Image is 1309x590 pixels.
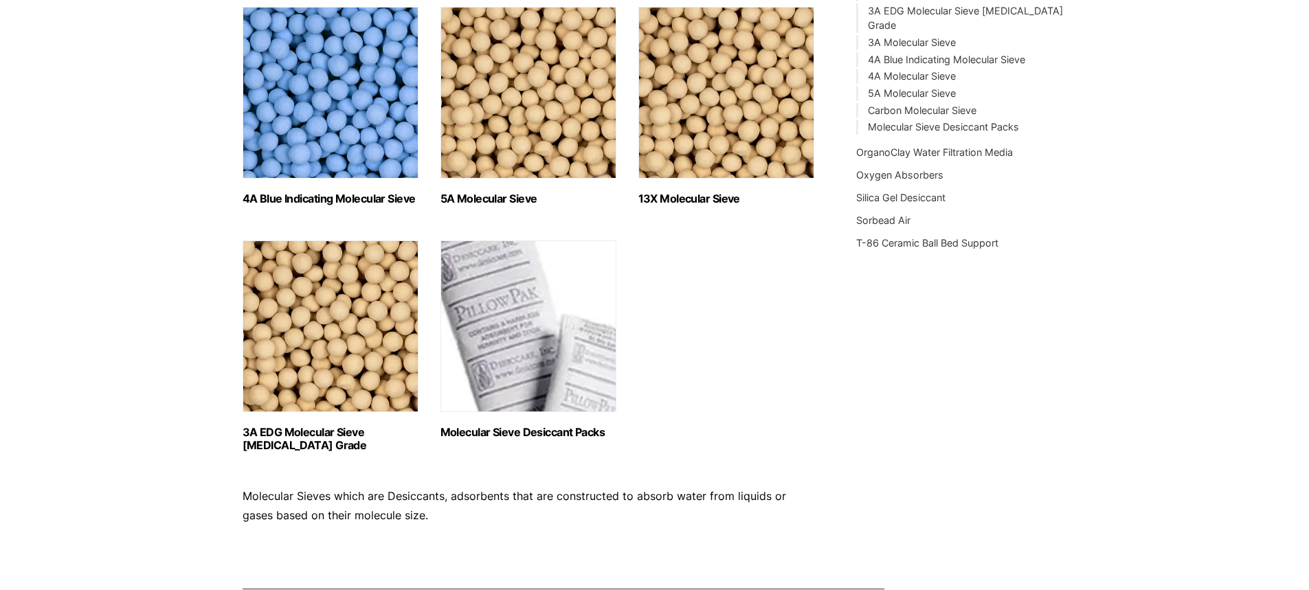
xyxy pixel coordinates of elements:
[868,54,1025,65] a: 4A Blue Indicating Molecular Sieve
[638,7,814,205] a: Visit product category 13X Molecular Sieve
[243,192,418,205] h2: 4A Blue Indicating Molecular Sieve
[440,192,616,205] h2: 5A Molecular Sieve
[868,5,1063,32] a: 3A EDG Molecular Sieve [MEDICAL_DATA] Grade
[243,487,816,524] p: Molecular Sieves which are Desiccants, adsorbents that are constructed to absorb water from liqui...
[243,7,418,205] a: Visit product category 4A Blue Indicating Molecular Sieve
[440,240,616,412] img: Molecular Sieve Desiccant Packs
[243,240,418,412] img: 3A EDG Molecular Sieve Ethanol Grade
[440,240,616,439] a: Visit product category Molecular Sieve Desiccant Packs
[440,7,616,179] img: 5A Molecular Sieve
[868,70,956,82] a: 4A Molecular Sieve
[243,7,418,179] img: 4A Blue Indicating Molecular Sieve
[638,192,814,205] h2: 13X Molecular Sieve
[440,426,616,439] h2: Molecular Sieve Desiccant Packs
[243,426,418,452] h2: 3A EDG Molecular Sieve [MEDICAL_DATA] Grade
[868,36,956,48] a: 3A Molecular Sieve
[856,146,1013,158] a: OrganoClay Water Filtration Media
[856,214,910,226] a: Sorbead Air
[856,192,946,203] a: Silica Gel Desiccant
[856,237,998,249] a: T-86 Ceramic Ball Bed Support
[868,104,976,116] a: Carbon Molecular Sieve
[868,121,1019,133] a: Molecular Sieve Desiccant Packs
[868,87,956,99] a: 5A Molecular Sieve
[638,7,814,179] img: 13X Molecular Sieve
[856,169,943,181] a: Oxygen Absorbers
[440,7,616,205] a: Visit product category 5A Molecular Sieve
[243,240,418,452] a: Visit product category 3A EDG Molecular Sieve Ethanol Grade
